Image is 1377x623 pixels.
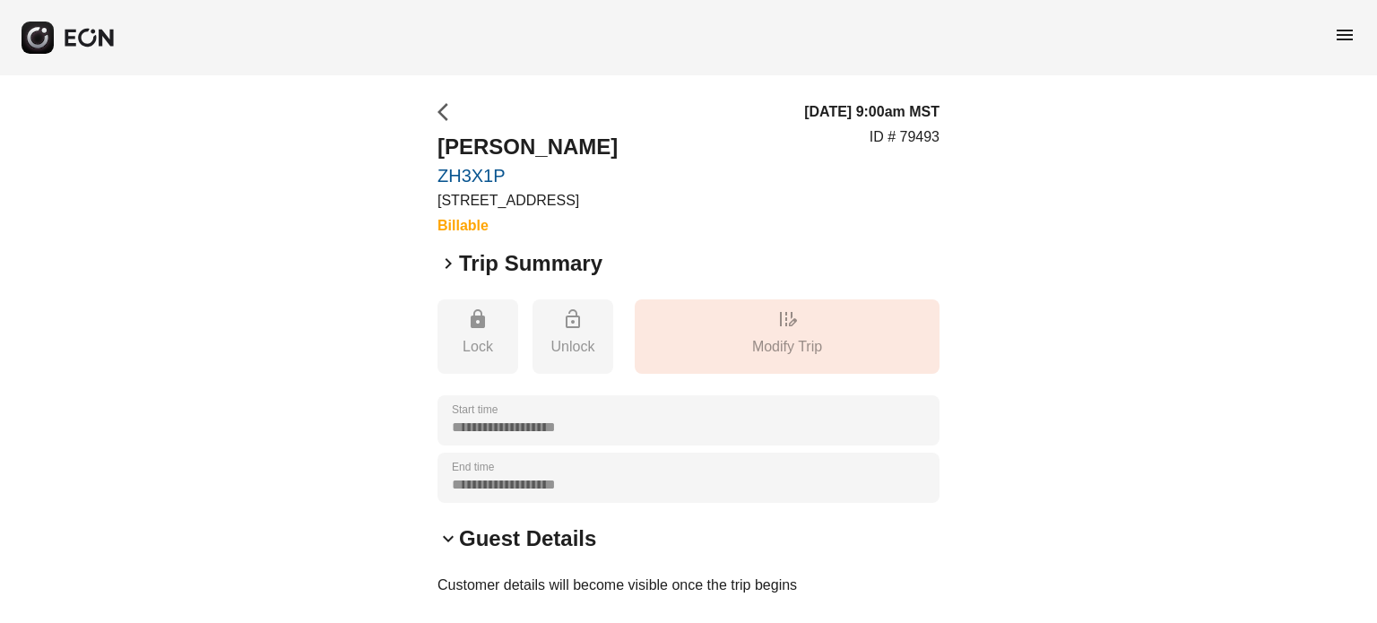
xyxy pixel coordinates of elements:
p: ID # 79493 [870,126,940,148]
span: menu [1334,24,1355,46]
h2: [PERSON_NAME] [437,133,618,161]
span: keyboard_arrow_down [437,528,459,549]
p: [STREET_ADDRESS] [437,190,618,212]
h2: Trip Summary [459,249,602,278]
p: Customer details will become visible once the trip begins [437,575,940,596]
span: keyboard_arrow_right [437,253,459,274]
a: ZH3X1P [437,165,618,186]
h3: [DATE] 9:00am MST [804,101,940,123]
h2: Guest Details [459,524,596,553]
span: arrow_back_ios [437,101,459,123]
h3: Billable [437,215,618,237]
